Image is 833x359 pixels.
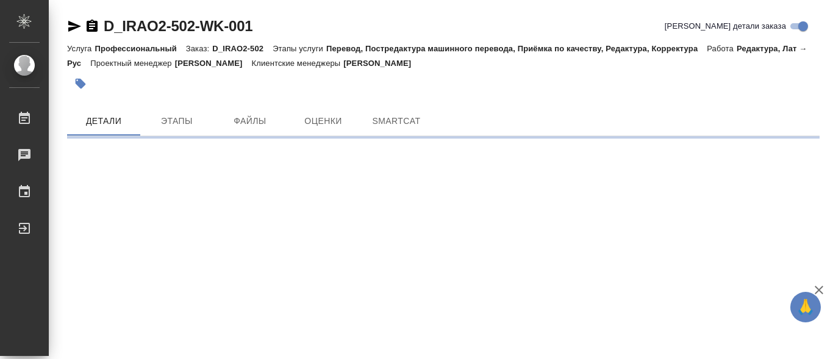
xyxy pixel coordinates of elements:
[148,114,206,129] span: Этапы
[221,114,279,129] span: Файлы
[665,20,786,32] span: [PERSON_NAME] детали заказа
[367,114,426,129] span: SmartCat
[252,59,344,68] p: Клиентские менеджеры
[175,59,252,68] p: [PERSON_NAME]
[790,292,821,322] button: 🙏
[67,19,82,34] button: Скопировать ссылку для ЯМессенджера
[90,59,174,68] p: Проектный менеджер
[85,19,99,34] button: Скопировать ссылку
[294,114,352,129] span: Оценки
[67,44,95,53] p: Услуга
[273,44,326,53] p: Этапы услуги
[795,294,816,320] span: 🙏
[186,44,212,53] p: Заказ:
[104,18,252,34] a: D_IRAO2-502-WK-001
[95,44,185,53] p: Профессиональный
[707,44,737,53] p: Работа
[326,44,707,53] p: Перевод, Постредактура машинного перевода, Приёмка по качеству, Редактура, Корректура
[67,70,94,97] button: Добавить тэг
[74,114,133,129] span: Детали
[212,44,273,53] p: D_IRAO2-502
[343,59,420,68] p: [PERSON_NAME]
